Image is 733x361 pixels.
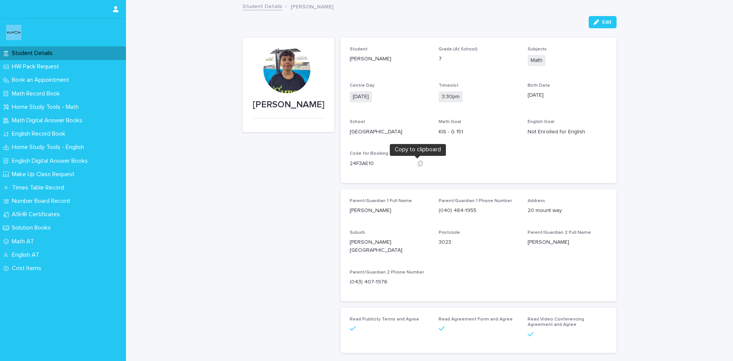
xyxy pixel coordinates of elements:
a: (043) 407-1976 [350,279,387,285]
p: [PERSON_NAME] [528,238,607,246]
span: Parent/Guardian 1 Full Name [350,199,412,203]
span: Edit [602,19,612,25]
p: [PERSON_NAME] [291,2,333,10]
p: Make Up Class Request [9,171,81,178]
p: HW Pack Request [9,63,65,70]
p: English AT [9,251,45,259]
p: Book an Appointment [9,76,75,84]
a: (040) 484-1955 [439,208,476,213]
span: Math Goal [439,120,461,124]
p: [GEOGRAPHIC_DATA] [350,128,429,136]
p: [PERSON_NAME][GEOGRAPHIC_DATA] [350,238,429,254]
p: Math Digital Answer Books [9,117,89,124]
span: Read Publicity Terms and Agree [350,317,419,322]
span: [DATE] [350,91,372,102]
p: [PERSON_NAME] [350,207,429,215]
span: Read Video Conferencing Agreement and Agree [528,317,584,327]
span: Postcode [439,230,460,235]
p: 20 mount way [528,207,607,215]
p: Student Details [9,50,59,57]
p: [DATE] [528,91,607,99]
span: Timeslot [439,83,459,88]
p: Solution Books [9,224,57,231]
p: English Digital Answer Books [9,157,94,165]
p: 24F3AE10 [350,160,374,168]
span: Parent/Guardian 2 Phone Number [350,270,424,275]
span: Student [350,47,368,52]
span: Read Agreement Form and Agree [439,317,513,322]
p: Cost Items [9,265,47,272]
p: Math Record Book [9,90,66,97]
p: [PERSON_NAME] [350,55,429,63]
p: Not Enrolled for English [528,128,607,136]
span: Code for Booking Online Sessions [350,151,425,156]
p: English Record Book [9,130,71,138]
span: Birth Date [528,83,550,88]
span: English Goal [528,120,554,124]
p: Number Board Record [9,197,76,205]
span: Math [528,55,546,66]
span: School [350,120,365,124]
span: Address [528,199,545,203]
button: Edit [589,16,617,28]
p: Home Study Tools - English [9,144,90,151]
p: 3023 [439,238,518,246]
span: Parent/Guardian 1 Phone Number [439,199,512,203]
span: Suburb [350,230,365,235]
p: Times Table Record [9,184,70,191]
p: ASHR Certificates [9,211,66,218]
span: 3:30pm [439,91,463,102]
span: Centre Day [350,83,375,88]
p: 7 [439,55,518,63]
span: Parent/Guardian 2 Full Name [528,230,591,235]
img: o6XkwfS7S2qhyeB9lxyF [6,25,21,40]
span: Subjects [528,47,547,52]
p: [PERSON_NAME] [252,99,325,110]
p: Home Study Tools - Math [9,104,85,111]
p: Math AT [9,238,40,245]
p: KIS - G 151 [439,128,518,136]
a: Student Details [242,2,282,10]
span: Grade (At School) [439,47,478,52]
